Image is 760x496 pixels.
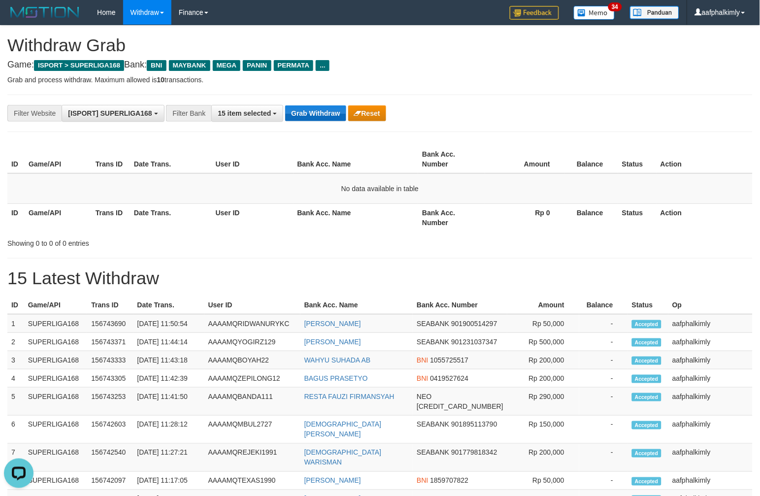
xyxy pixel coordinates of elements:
td: - [579,444,628,472]
h1: 15 Latest Withdraw [7,268,753,288]
span: Copy 901895113790 to clipboard [451,421,497,429]
td: 156742603 [87,416,133,444]
span: MEGA [213,60,241,71]
span: Accepted [632,357,661,365]
td: SUPERLIGA168 [24,369,88,388]
td: aafphalkimly [668,333,753,351]
td: [DATE] 11:44:14 [133,333,204,351]
button: Open LiveChat chat widget [4,4,33,33]
th: Trans ID [92,203,130,231]
th: User ID [204,296,300,314]
th: Amount [507,296,579,314]
span: BNI [417,477,428,485]
button: Grab Withdraw [285,105,346,121]
button: Reset [348,105,386,121]
td: [DATE] 11:28:12 [133,416,204,444]
td: - [579,314,628,333]
td: - [579,416,628,444]
span: Accepted [632,421,661,430]
td: 2 [7,333,24,351]
span: PANIN [243,60,271,71]
td: Rp 200,000 [507,369,579,388]
td: [DATE] 11:50:54 [133,314,204,333]
td: Rp 200,000 [507,444,579,472]
td: - [579,388,628,416]
p: Grab and process withdraw. Maximum allowed is transactions. [7,75,753,85]
th: User ID [212,203,294,231]
th: Trans ID [87,296,133,314]
span: Accepted [632,320,661,329]
td: AAAAMQYOGIRZ129 [204,333,300,351]
a: BAGUS PRASETYO [304,374,368,382]
td: No data available in table [7,173,753,204]
span: Copy 901231037347 to clipboard [451,338,497,346]
td: [DATE] 11:27:21 [133,444,204,472]
th: Status [618,203,657,231]
a: RESTA FAUZI FIRMANSYAH [304,393,395,400]
span: Copy 1859707822 to clipboard [430,477,469,485]
td: SUPERLIGA168 [24,314,88,333]
span: [ISPORT] SUPERLIGA168 [68,109,152,117]
div: Filter Website [7,105,62,122]
td: Rp 290,000 [507,388,579,416]
a: WAHYU SUHADA AB [304,356,371,364]
th: Game/API [24,296,88,314]
td: 156743371 [87,333,133,351]
td: aafphalkimly [668,444,753,472]
td: SUPERLIGA168 [24,444,88,472]
td: aafphalkimly [668,351,753,369]
td: 5 [7,388,24,416]
a: [PERSON_NAME] [304,338,361,346]
td: - [579,351,628,369]
td: Rp 500,000 [507,333,579,351]
td: SUPERLIGA168 [24,351,88,369]
span: ... [316,60,329,71]
td: [DATE] 11:42:39 [133,369,204,388]
img: MOTION_logo.png [7,5,82,20]
th: ID [7,145,25,173]
td: SUPERLIGA168 [24,472,88,490]
td: SUPERLIGA168 [24,388,88,416]
td: 3 [7,351,24,369]
td: aafphalkimly [668,314,753,333]
td: 6 [7,416,24,444]
div: Filter Bank [166,105,211,122]
th: Bank Acc. Number [418,145,485,173]
td: AAAAMQBOYAH22 [204,351,300,369]
th: Bank Acc. Name [300,296,413,314]
td: 156743305 [87,369,133,388]
span: Accepted [632,338,661,347]
a: [PERSON_NAME] [304,477,361,485]
th: Bank Acc. Number [418,203,485,231]
td: - [579,472,628,490]
a: [DEMOGRAPHIC_DATA] WARISMAN [304,449,382,466]
th: Balance [565,203,618,231]
td: Rp 50,000 [507,314,579,333]
td: AAAAMQTEXAS1990 [204,472,300,490]
td: AAAAMQMBUL2727 [204,416,300,444]
span: SEABANK [417,449,449,457]
img: Feedback.jpg [510,6,559,20]
th: User ID [212,145,294,173]
td: 156743333 [87,351,133,369]
th: Balance [565,145,618,173]
th: ID [7,203,25,231]
th: Date Trans. [130,203,212,231]
th: Balance [579,296,628,314]
th: Date Trans. [130,145,212,173]
th: Rp 0 [485,203,565,231]
th: Status [618,145,657,173]
th: Trans ID [92,145,130,173]
span: PERMATA [274,60,314,71]
th: Bank Acc. Name [294,145,419,173]
th: Bank Acc. Number [413,296,507,314]
td: 156743253 [87,388,133,416]
span: Accepted [632,477,661,486]
td: - [579,333,628,351]
td: [DATE] 11:43:18 [133,351,204,369]
td: 1 [7,314,24,333]
th: ID [7,296,24,314]
span: MAYBANK [169,60,210,71]
span: BNI [417,374,428,382]
td: [DATE] 11:17:05 [133,472,204,490]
